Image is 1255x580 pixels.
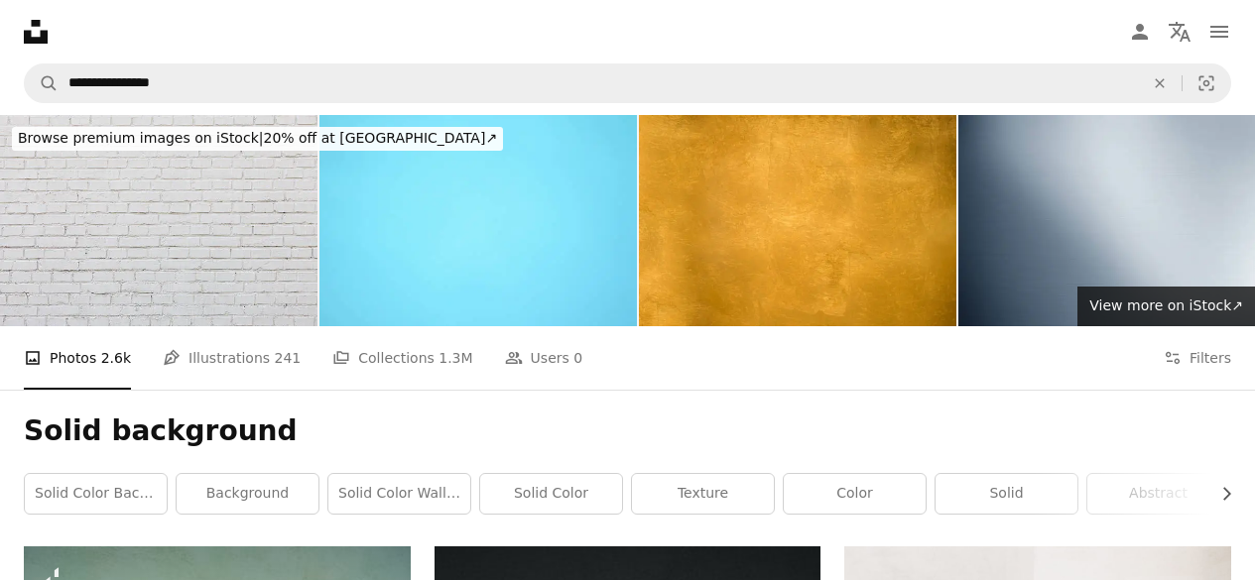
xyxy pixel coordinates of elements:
a: solid [936,474,1077,514]
a: solid color wallpaper [328,474,470,514]
a: Home — Unsplash [24,20,48,44]
a: solid color [480,474,622,514]
button: scroll list to the right [1208,474,1231,514]
img: Blue Background [319,115,637,326]
form: Find visuals sitewide [24,63,1231,103]
a: solid color background [25,474,167,514]
a: texture [632,474,774,514]
span: 241 [275,347,302,369]
button: Language [1160,12,1199,52]
a: background [177,474,318,514]
a: Illustrations 241 [163,326,301,390]
h1: Solid background [24,413,1231,449]
a: Users 0 [505,326,583,390]
span: Browse premium images on iStock | [18,130,263,146]
a: View more on iStock↗ [1077,287,1255,326]
button: Search Unsplash [25,64,59,102]
img: Shining gold texture [639,115,956,326]
a: abstract [1087,474,1229,514]
a: Log in / Sign up [1120,12,1160,52]
button: Filters [1164,326,1231,390]
button: Clear [1138,64,1182,102]
span: 0 [573,347,582,369]
span: View more on iStock ↗ [1089,297,1243,313]
button: Menu [1199,12,1239,52]
a: color [784,474,926,514]
button: Visual search [1183,64,1230,102]
div: 20% off at [GEOGRAPHIC_DATA] ↗ [12,127,503,151]
span: 1.3M [439,347,472,369]
a: Collections 1.3M [332,326,472,390]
